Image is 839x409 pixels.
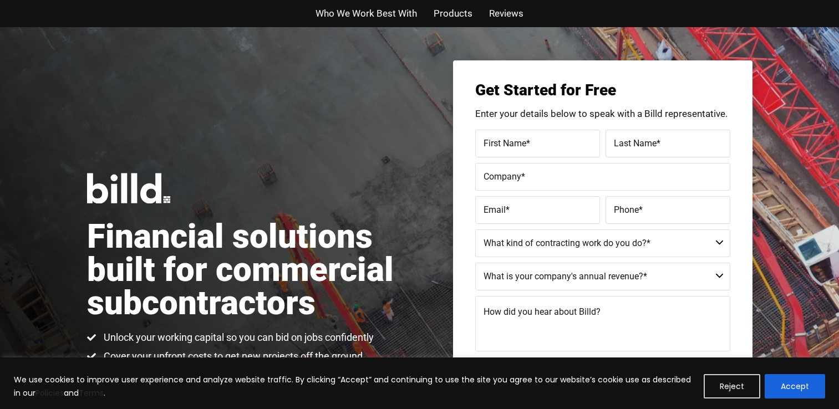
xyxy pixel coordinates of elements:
span: First Name [484,137,526,148]
button: Reject [704,374,760,398]
button: Accept [765,374,825,398]
a: Who We Work Best With [316,6,417,22]
span: Unlock your working capital so you can bid on jobs confidently [101,331,374,344]
a: Products [434,6,472,22]
h3: Get Started for Free [475,83,730,98]
a: Policies [35,387,64,398]
p: We use cookies to improve user experience and analyze website traffic. By clicking “Accept” and c... [14,373,695,400]
a: Reviews [489,6,523,22]
span: How did you hear about Billd? [484,306,601,317]
span: Phone [614,204,639,214]
a: Terms [79,387,104,398]
h1: Financial solutions built for commercial subcontractors [87,220,420,320]
span: Company [484,171,521,181]
span: Cover your upfront costs to get new projects off the ground [101,350,363,363]
span: Email [484,204,506,214]
p: Enter your details below to speak with a Billd representative. [475,109,730,119]
span: Last Name [614,137,657,148]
